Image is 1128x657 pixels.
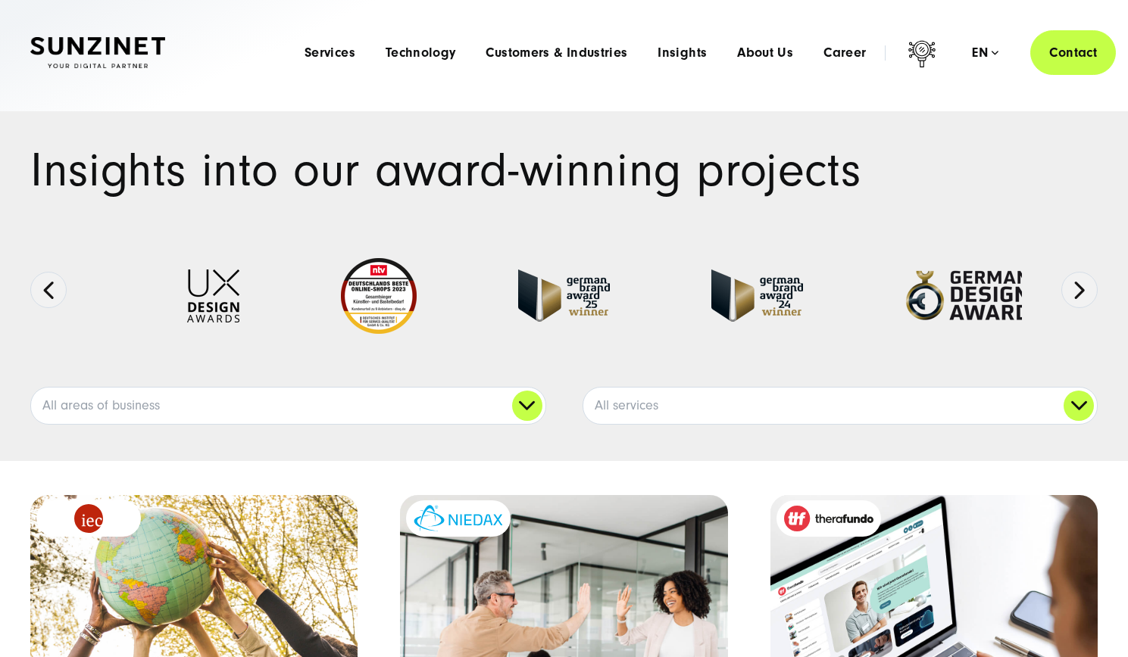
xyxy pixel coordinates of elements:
a: All areas of business [31,388,545,424]
a: Services [305,45,355,61]
img: niedax-logo [414,505,503,531]
img: SUNZINET Full Service Digital Agentur [30,37,165,69]
button: Previous [30,272,67,308]
button: Next [1061,272,1098,308]
a: Customers & Industries [486,45,627,61]
img: UX-Design-Awards - fullservice digital agentur SUNZINET [187,269,239,322]
img: logo_IEC [74,504,103,533]
img: German-Brand-Award - fullservice digital agentur SUNZINET [711,269,803,322]
div: en [972,45,998,61]
a: Career [823,45,866,61]
h1: Insights into our award-winning projects [30,148,1098,194]
a: Contact [1030,30,1116,75]
img: Deutschlands beste Online Shops 2023 - boesner - Kunde - SUNZINET [341,258,417,334]
img: German Brand Award winner 2025 - Full Service Digital Agentur SUNZINET [518,269,610,322]
a: Insights [658,45,707,61]
a: About Us [737,45,793,61]
img: therafundo_10-2024_logo_2c [784,506,873,531]
a: Technology [386,45,456,61]
a: All services [583,388,1098,424]
img: German-Design-Award - fullservice digital agentur SUNZINET [905,269,1030,322]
